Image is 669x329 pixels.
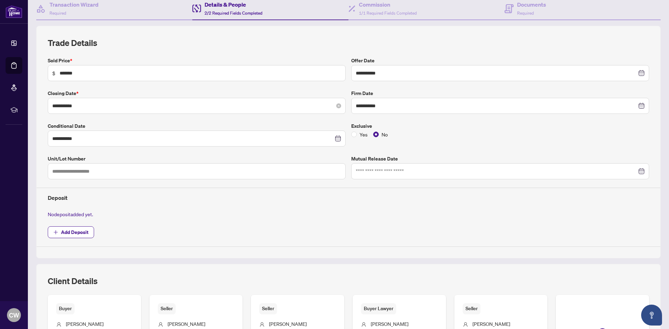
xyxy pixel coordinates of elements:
[640,71,645,76] span: close-circle
[351,89,649,97] label: Firm Date
[52,69,55,77] span: $
[66,321,103,327] span: [PERSON_NAME]
[359,10,417,16] span: 1/1 Required Fields Completed
[48,57,346,64] label: Sold Price
[205,0,262,9] h4: Details & People
[641,305,662,326] button: Open asap
[48,89,346,97] label: Closing Date
[336,103,341,108] span: close-circle
[48,155,346,163] label: Unit/Lot Number
[351,57,649,64] label: Offer Date
[351,122,649,130] label: Exclusive
[53,230,58,235] span: plus
[9,310,19,320] span: CW
[371,321,408,327] span: [PERSON_NAME]
[48,37,649,48] h2: Trade Details
[351,155,649,163] label: Mutual Release Date
[168,321,205,327] span: [PERSON_NAME]
[48,226,94,238] button: Add Deposit
[517,0,546,9] h4: Documents
[49,0,99,9] h4: Transaction Wizard
[463,303,480,314] span: Seller
[48,211,93,217] span: No deposit added yet.
[48,275,98,287] h2: Client Details
[336,136,341,141] span: close-circle
[48,122,346,130] label: Conditional Date
[49,10,66,16] span: Required
[259,303,277,314] span: Seller
[158,303,176,314] span: Seller
[517,10,534,16] span: Required
[48,194,649,202] h4: Deposit
[6,5,22,18] img: logo
[357,131,370,138] span: Yes
[205,10,262,16] span: 2/2 Required Fields Completed
[61,227,89,238] span: Add Deposit
[379,131,391,138] span: No
[640,103,645,108] span: close-circle
[56,303,75,314] span: Buyer
[269,321,307,327] span: [PERSON_NAME]
[361,303,396,314] span: Buyer Lawyer
[359,0,417,9] h4: Commission
[472,321,510,327] span: [PERSON_NAME]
